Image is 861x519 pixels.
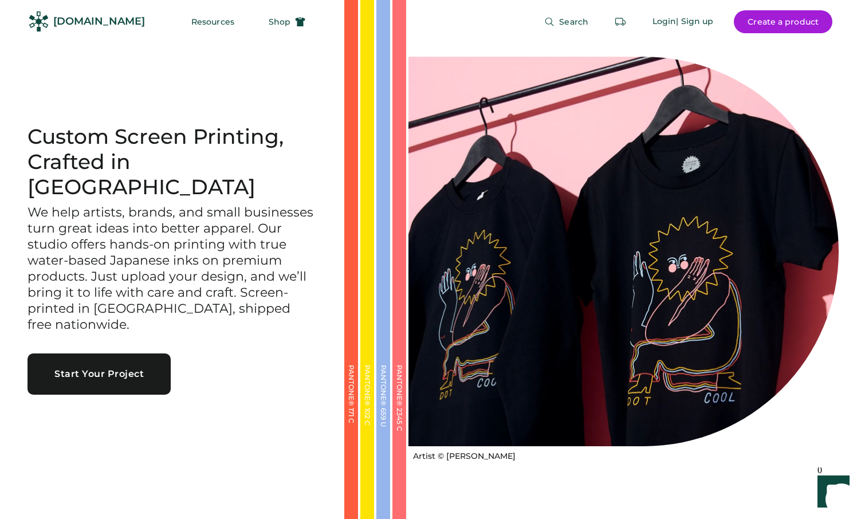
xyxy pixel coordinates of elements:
[676,16,713,27] div: | Sign up
[734,10,832,33] button: Create a product
[269,18,290,26] span: Shop
[413,451,516,462] div: Artist © [PERSON_NAME]
[530,10,602,33] button: Search
[652,16,677,27] div: Login
[380,365,387,479] div: PANTONE® 659 U
[29,11,49,32] img: Rendered Logo - Screens
[255,10,319,33] button: Shop
[348,365,355,479] div: PANTONE® 171 C
[364,365,371,479] div: PANTONE® 102 C
[27,124,317,200] h1: Custom Screen Printing, Crafted in [GEOGRAPHIC_DATA]
[27,205,317,333] h3: We help artists, brands, and small businesses turn great ideas into better apparel. Our studio of...
[609,10,632,33] button: Retrieve an order
[559,18,588,26] span: Search
[396,365,403,479] div: PANTONE® 2345 C
[178,10,248,33] button: Resources
[27,353,171,395] button: Start Your Project
[807,467,856,517] iframe: Front Chat
[408,446,516,462] a: Artist © [PERSON_NAME]
[53,14,145,29] div: [DOMAIN_NAME]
